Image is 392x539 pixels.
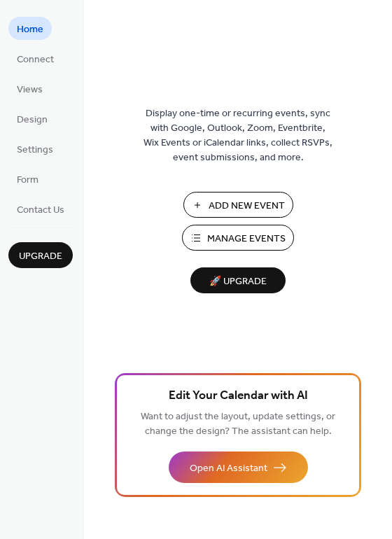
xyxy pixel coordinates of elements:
[8,197,73,220] a: Contact Us
[8,107,56,130] a: Design
[169,386,308,406] span: Edit Your Calendar with AI
[169,451,308,483] button: Open AI Assistant
[8,17,52,40] a: Home
[182,225,294,251] button: Manage Events
[143,106,332,165] span: Display one-time or recurring events, sync with Google, Outlook, Zoom, Eventbrite, Wix Events or ...
[19,249,62,264] span: Upgrade
[141,407,335,441] span: Want to adjust the layout, update settings, or change the design? The assistant can help.
[199,272,277,291] span: 🚀 Upgrade
[8,47,62,70] a: Connect
[8,137,62,160] a: Settings
[209,199,285,213] span: Add New Event
[17,173,38,188] span: Form
[190,461,267,476] span: Open AI Assistant
[17,143,53,157] span: Settings
[17,113,48,127] span: Design
[207,232,286,246] span: Manage Events
[17,52,54,67] span: Connect
[17,22,43,37] span: Home
[8,77,51,100] a: Views
[8,167,47,190] a: Form
[17,203,64,218] span: Contact Us
[17,83,43,97] span: Views
[190,267,286,293] button: 🚀 Upgrade
[8,242,73,268] button: Upgrade
[183,192,293,218] button: Add New Event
